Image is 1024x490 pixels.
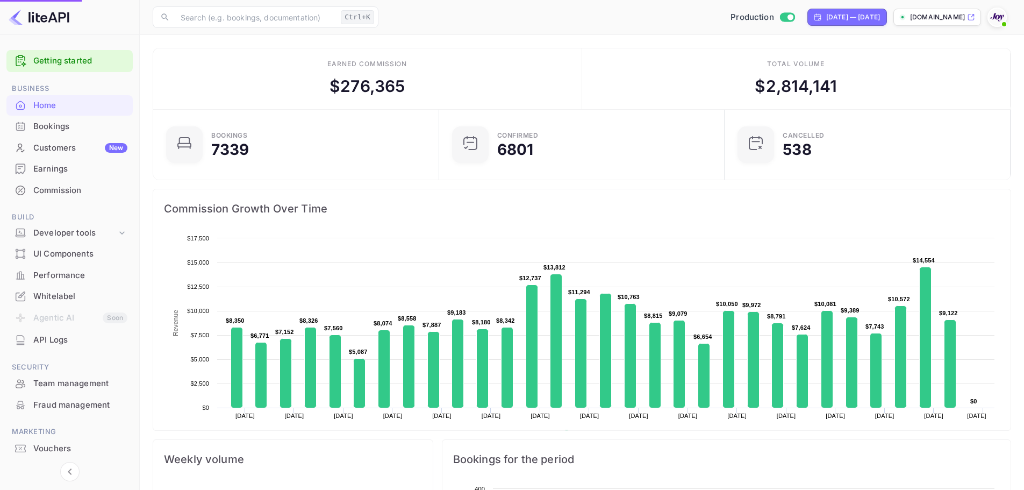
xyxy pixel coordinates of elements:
[324,325,343,331] text: $7,560
[783,132,825,139] div: CANCELLED
[33,55,127,67] a: Getting started
[432,413,452,419] text: [DATE]
[731,11,774,24] span: Production
[6,244,133,265] div: UI Components
[187,308,209,314] text: $10,000
[164,200,1000,217] span: Commission Growth Over Time
[6,244,133,264] a: UI Components
[6,50,133,72] div: Getting started
[924,413,943,419] text: [DATE]
[888,296,910,302] text: $10,572
[496,317,515,324] text: $8,342
[910,12,965,22] p: [DOMAIN_NAME]
[383,413,403,419] text: [DATE]
[33,120,127,133] div: Bookings
[299,317,318,324] text: $8,326
[190,332,209,338] text: $7,500
[341,10,374,24] div: Ctrl+K
[6,361,133,373] span: Security
[447,309,466,316] text: $9,183
[33,290,127,303] div: Whitelabel
[574,430,601,437] text: Revenue
[202,404,209,411] text: $0
[33,334,127,346] div: API Logs
[33,248,127,260] div: UI Components
[726,11,799,24] div: Switch to Sandbox mode
[472,319,491,325] text: $8,180
[187,235,209,242] text: $17,500
[6,286,133,306] a: Whitelabel
[6,265,133,285] a: Performance
[164,451,422,468] span: Weekly volume
[226,317,245,324] text: $8,350
[174,6,336,28] input: Search (e.g. bookings, documentation)
[6,95,133,116] div: Home
[349,349,368,355] text: $5,087
[6,395,133,416] div: Fraud management
[187,259,209,266] text: $15,000
[33,399,127,411] div: Fraud management
[6,159,133,179] a: Earnings
[792,324,811,331] text: $7,624
[783,142,811,157] div: 538
[33,269,127,282] div: Performance
[374,320,392,326] text: $8,074
[6,159,133,180] div: Earnings
[6,438,133,459] div: Vouchers
[482,413,501,419] text: [DATE]
[33,184,127,197] div: Commission
[6,426,133,438] span: Marketing
[6,83,133,95] span: Business
[6,330,133,350] a: API Logs
[967,413,986,419] text: [DATE]
[6,116,133,136] a: Bookings
[716,301,738,307] text: $10,050
[727,413,747,419] text: [DATE]
[327,59,407,69] div: Earned commission
[6,138,133,159] div: CustomersNew
[6,330,133,351] div: API Logs
[33,227,117,239] div: Developer tools
[755,74,837,98] div: $ 2,814,141
[678,413,698,419] text: [DATE]
[6,211,133,223] span: Build
[568,289,591,295] text: $11,294
[250,332,269,339] text: $6,771
[6,180,133,200] a: Commission
[6,95,133,115] a: Home
[453,451,1000,468] span: Bookings for the period
[6,395,133,415] a: Fraud management
[875,413,894,419] text: [DATE]
[6,116,133,137] div: Bookings
[211,142,249,157] div: 7339
[841,307,860,314] text: $9,389
[970,398,977,404] text: $0
[33,100,127,112] div: Home
[60,462,80,481] button: Collapse navigation
[33,443,127,455] div: Vouchers
[497,132,539,139] div: Confirmed
[6,438,133,458] a: Vouchers
[6,265,133,286] div: Performance
[693,333,712,340] text: $6,654
[275,329,294,335] text: $7,152
[497,142,534,157] div: 6801
[398,315,417,322] text: $8,558
[190,380,209,387] text: $2,500
[33,163,127,175] div: Earnings
[618,294,640,300] text: $10,763
[814,301,836,307] text: $10,081
[913,257,935,264] text: $14,554
[235,413,255,419] text: [DATE]
[669,310,688,317] text: $9,079
[807,9,887,26] div: Click to change the date range period
[580,413,599,419] text: [DATE]
[6,138,133,158] a: CustomersNew
[9,9,69,26] img: LiteAPI logo
[519,275,541,281] text: $12,737
[865,323,884,330] text: $7,743
[6,373,133,393] a: Team management
[423,322,441,328] text: $7,887
[6,286,133,307] div: Whitelabel
[33,142,127,154] div: Customers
